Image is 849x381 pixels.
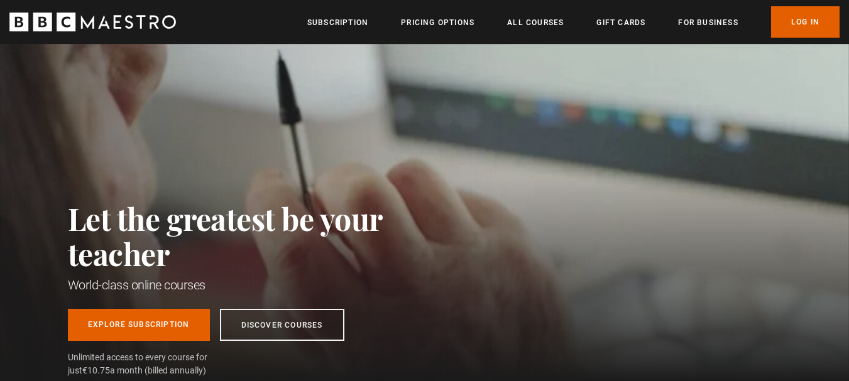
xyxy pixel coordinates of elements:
[68,276,439,294] h1: World-class online courses
[401,16,474,29] a: Pricing Options
[307,16,368,29] a: Subscription
[68,201,439,271] h2: Let the greatest be your teacher
[596,16,645,29] a: Gift Cards
[220,309,344,341] a: Discover Courses
[307,6,840,38] nav: Primary
[68,309,210,341] a: Explore Subscription
[678,16,738,29] a: For business
[507,16,564,29] a: All Courses
[771,6,840,38] a: Log In
[9,13,176,31] svg: BBC Maestro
